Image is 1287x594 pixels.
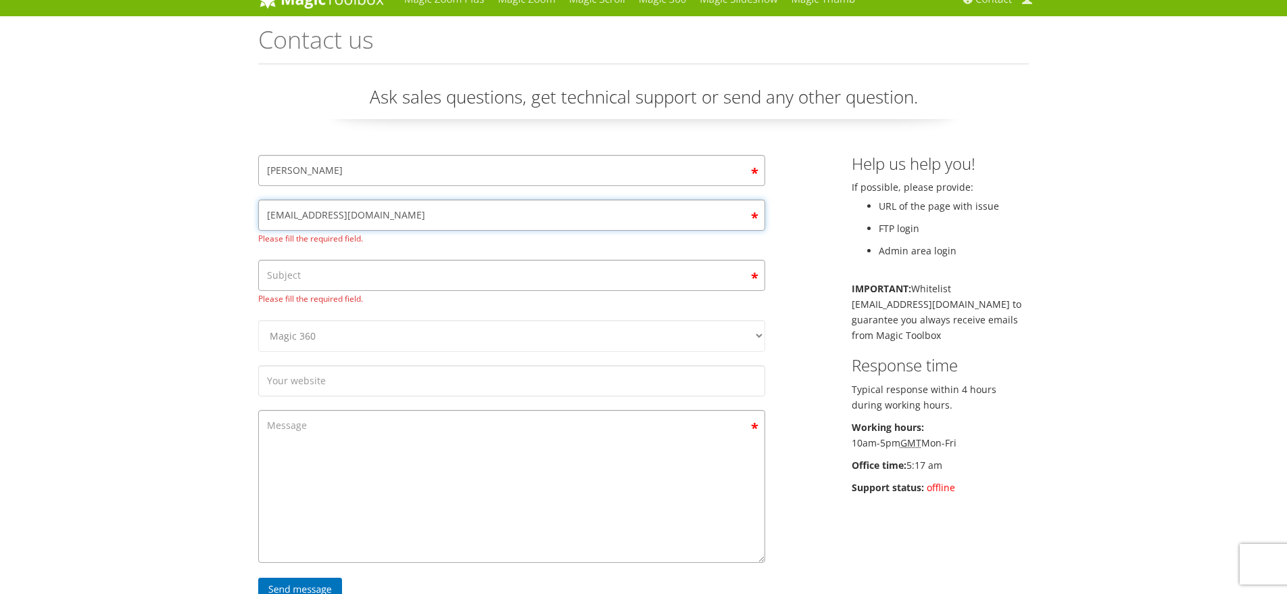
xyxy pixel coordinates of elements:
[258,231,765,246] span: Please fill the required field.
[852,281,1029,343] p: Whitelist [EMAIL_ADDRESS][DOMAIN_NAME] to guarantee you always receive emails from Magic Toolbox
[852,457,1029,473] p: 5:17 am
[852,382,1029,413] p: Typical response within 4 hours during working hours.
[879,198,1029,214] li: URL of the page with issue
[852,282,911,295] b: IMPORTANT:
[852,481,924,494] b: Support status:
[852,155,1029,173] h3: Help us help you!
[842,155,1040,502] div: If possible, please provide:
[927,481,955,494] span: offline
[258,291,765,306] span: Please fill the required field.
[258,85,1029,119] p: Ask sales questions, get technical support or send any other question.
[852,459,906,472] b: Office time:
[258,155,765,186] input: Your name
[258,365,765,396] input: Your website
[258,26,1029,64] h1: Contact us
[879,221,1029,236] li: FTP login
[852,357,1029,374] h3: Response time
[879,243,1029,258] li: Admin area login
[258,260,765,291] input: Subject
[852,421,924,434] b: Working hours:
[258,200,765,231] input: Email
[900,436,921,449] acronym: Greenwich Mean Time
[852,419,1029,451] p: 10am-5pm Mon-Fri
